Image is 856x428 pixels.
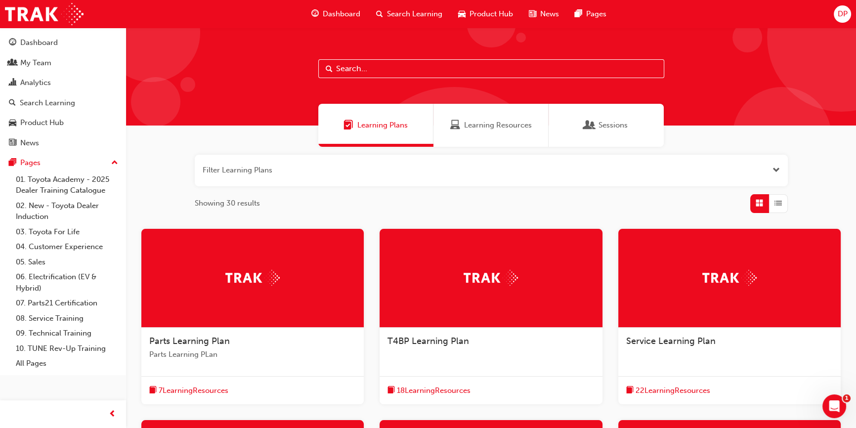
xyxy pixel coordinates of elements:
[149,385,157,397] span: book-icon
[9,99,16,108] span: search-icon
[397,385,471,396] span: 18 Learning Resources
[376,8,383,20] span: search-icon
[450,120,460,131] span: Learning Resources
[9,159,16,168] span: pages-icon
[464,270,518,285] img: Trak
[5,3,84,25] img: Trak
[586,8,606,20] span: Pages
[311,8,319,20] span: guage-icon
[4,74,122,92] a: Analytics
[9,119,16,128] span: car-icon
[20,57,51,69] div: My Team
[318,59,664,78] input: Search...
[12,172,122,198] a: 01. Toyota Academy - 2025 Dealer Training Catalogue
[4,34,122,52] a: Dashboard
[567,4,614,24] a: pages-iconPages
[20,97,75,109] div: Search Learning
[12,356,122,371] a: All Pages
[141,229,364,405] a: TrakParts Learning PlanParts Learning PLanbook-icon7LearningResources
[20,117,64,128] div: Product Hub
[9,39,16,47] span: guage-icon
[4,54,122,72] a: My Team
[387,336,469,346] span: T4BP Learning Plan
[109,408,116,421] span: prev-icon
[618,229,841,405] a: TrakService Learning Planbook-icon22LearningResources
[9,59,16,68] span: people-icon
[540,8,559,20] span: News
[323,8,360,20] span: Dashboard
[585,120,595,131] span: Sessions
[834,5,851,23] button: DP
[12,311,122,326] a: 08. Service Training
[20,137,39,149] div: News
[225,270,280,285] img: Trak
[626,336,716,346] span: Service Learning Plan
[387,385,471,397] button: book-icon18LearningResources
[575,8,582,20] span: pages-icon
[843,394,851,402] span: 1
[4,94,122,112] a: Search Learning
[159,385,228,396] span: 7 Learning Resources
[9,139,16,148] span: news-icon
[326,63,333,75] span: Search
[774,198,782,209] span: List
[12,296,122,311] a: 07. Parts21 Certification
[529,8,536,20] span: news-icon
[837,8,847,20] span: DP
[12,269,122,296] a: 06. Electrification (EV & Hybrid)
[4,154,122,172] button: Pages
[4,134,122,152] a: News
[626,385,634,397] span: book-icon
[599,120,628,131] span: Sessions
[12,255,122,270] a: 05. Sales
[195,198,260,209] span: Showing 30 results
[772,165,780,176] button: Open the filter
[756,198,763,209] span: Grid
[111,157,118,170] span: up-icon
[20,157,41,169] div: Pages
[12,239,122,255] a: 04. Customer Experience
[4,114,122,132] a: Product Hub
[702,270,757,285] img: Trak
[822,394,846,418] iframe: Intercom live chat
[470,8,513,20] span: Product Hub
[12,198,122,224] a: 02. New - Toyota Dealer Induction
[20,77,51,88] div: Analytics
[464,120,532,131] span: Learning Resources
[626,385,710,397] button: book-icon22LearningResources
[549,104,664,147] a: SessionsSessions
[4,32,122,154] button: DashboardMy TeamAnalyticsSearch LearningProduct HubNews
[12,341,122,356] a: 10. TUNE Rev-Up Training
[433,104,549,147] a: Learning ResourcesLearning Resources
[636,385,710,396] span: 22 Learning Resources
[450,4,521,24] a: car-iconProduct Hub
[343,120,353,131] span: Learning Plans
[318,104,433,147] a: Learning PlansLearning Plans
[368,4,450,24] a: search-iconSearch Learning
[149,385,228,397] button: book-icon7LearningResources
[387,385,395,397] span: book-icon
[149,349,356,360] span: Parts Learning PLan
[458,8,466,20] span: car-icon
[12,326,122,341] a: 09. Technical Training
[149,336,230,346] span: Parts Learning Plan
[521,4,567,24] a: news-iconNews
[380,229,602,405] a: TrakT4BP Learning Planbook-icon18LearningResources
[9,79,16,87] span: chart-icon
[12,224,122,240] a: 03. Toyota For Life
[357,120,408,131] span: Learning Plans
[20,37,58,48] div: Dashboard
[387,8,442,20] span: Search Learning
[303,4,368,24] a: guage-iconDashboard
